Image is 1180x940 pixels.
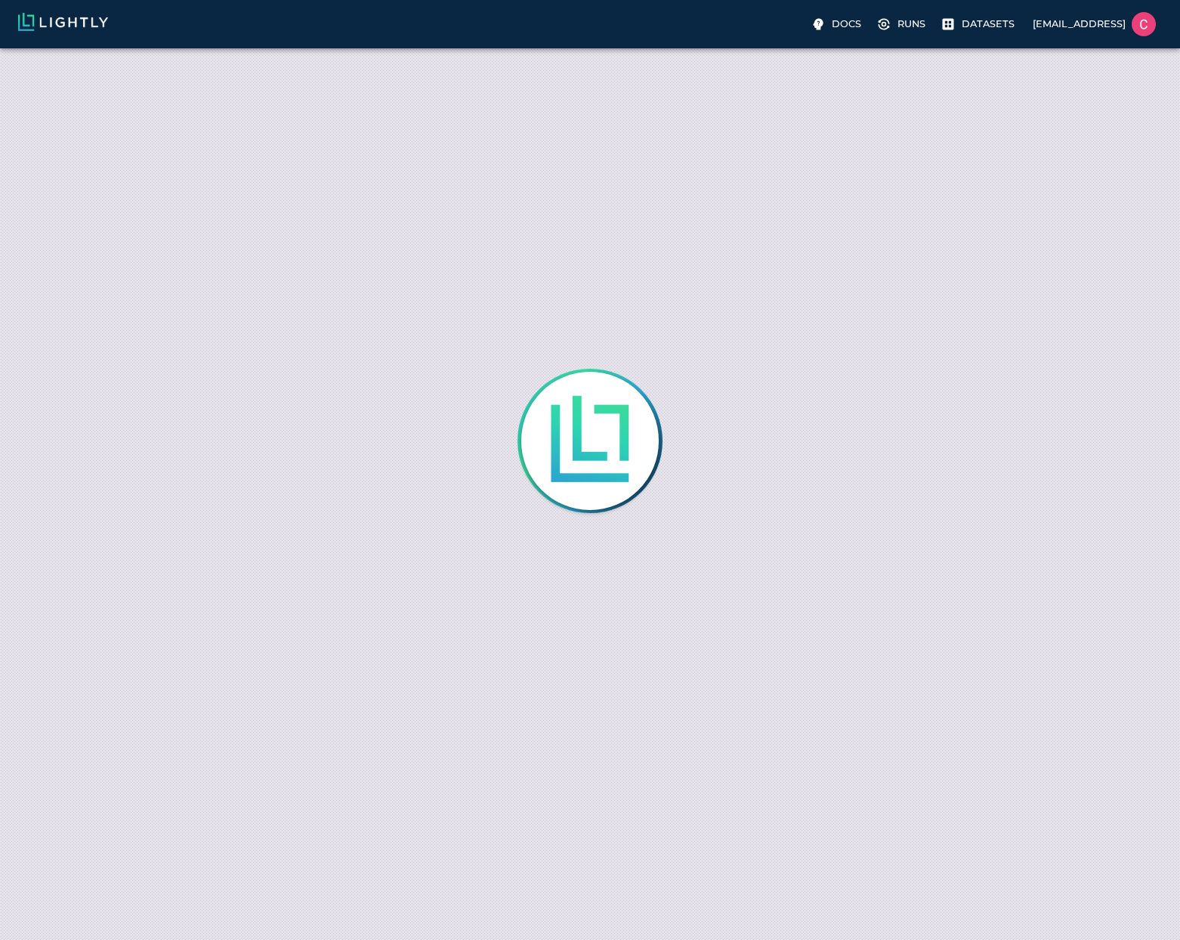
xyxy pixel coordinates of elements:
p: Docs [832,17,861,31]
label: Docs [808,12,867,36]
p: Datasets [962,17,1015,31]
p: Runs [897,17,925,31]
label: Runs [873,12,931,36]
p: [EMAIL_ADDRESS] [1033,17,1126,31]
img: Lightly [18,13,108,31]
label: [EMAIL_ADDRESS]Chip Ray [1027,8,1162,41]
img: Chip Ray [1132,12,1156,36]
img: Lightly is loading [538,388,642,493]
label: Datasets [938,12,1021,36]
